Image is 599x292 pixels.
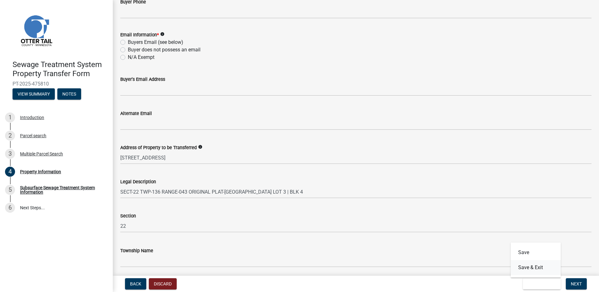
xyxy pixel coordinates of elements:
div: Subsurface Sewage Treatment System Information [20,185,103,194]
wm-modal-confirm: Notes [57,92,81,97]
wm-modal-confirm: Summary [13,92,55,97]
img: Otter Tail County, Minnesota [13,7,60,54]
div: 6 [5,203,15,213]
span: Save & Exit [528,281,552,286]
span: Back [130,281,141,286]
span: PT-2025-475810 [13,81,100,87]
h4: Sewage Treatment System Property Transfer Form [13,60,108,78]
div: 3 [5,149,15,159]
label: Section [120,214,136,218]
label: Township Name [120,249,153,253]
div: 4 [5,167,15,177]
label: Buyer's Email Address [120,77,165,82]
label: Alternate Email [120,112,152,116]
label: Buyer does not possess an email [128,46,201,54]
i: info [160,32,164,36]
div: Introduction [20,115,44,120]
button: Save & Exit [523,278,561,289]
div: 1 [5,112,15,123]
span: Next [571,281,582,286]
button: Save [511,245,561,260]
button: Notes [57,88,81,100]
label: Buyers Email (see below) [128,39,183,46]
div: Save & Exit [511,242,561,278]
label: N/A Exempt [128,54,154,61]
label: Legal Description [120,180,156,184]
div: Property Information [20,169,61,174]
div: 5 [5,185,15,195]
button: Discard [149,278,177,289]
label: Address of Property to be Transferred [120,146,197,150]
div: 2 [5,131,15,141]
button: View Summary [13,88,55,100]
button: Back [125,278,146,289]
i: info [198,145,202,149]
div: Multiple Parcel Search [20,152,63,156]
label: Email Information [120,33,159,37]
button: Save & Exit [511,260,561,275]
button: Next [566,278,587,289]
div: Parcel search [20,133,46,138]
